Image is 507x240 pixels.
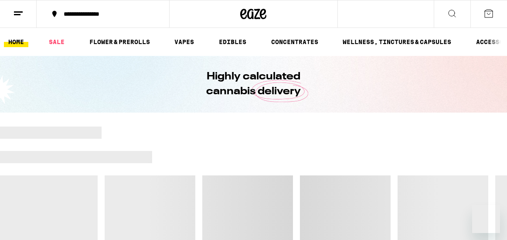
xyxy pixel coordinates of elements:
a: CONCENTRATES [267,37,323,47]
a: EDIBLES [214,37,251,47]
a: HOME [4,37,28,47]
a: FLOWER & PREROLLS [85,37,154,47]
h1: Highly calculated cannabis delivery [182,69,326,99]
a: SALE [44,37,69,47]
a: VAPES [170,37,198,47]
iframe: Button to launch messaging window [472,205,500,233]
a: WELLNESS, TINCTURES & CAPSULES [338,37,456,47]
